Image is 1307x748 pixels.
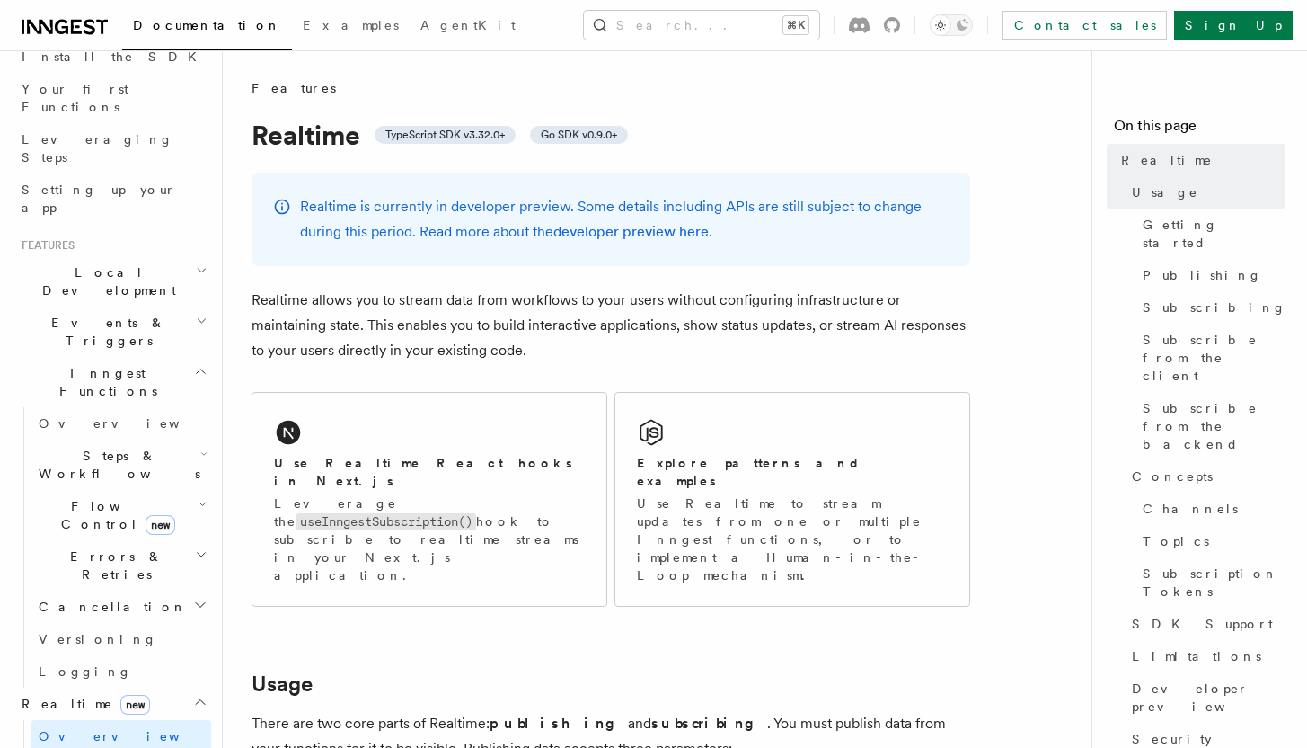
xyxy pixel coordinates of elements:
[14,357,211,407] button: Inngest Functions
[614,392,970,607] a: Explore patterns and examplesUse Realtime to stream updates from one or multiple Inngest function...
[14,364,194,400] span: Inngest Functions
[541,128,617,142] span: Go SDK v0.9.0+
[1132,467,1213,485] span: Concepts
[930,14,973,36] button: Toggle dark mode
[39,632,157,646] span: Versioning
[385,128,505,142] span: TypeScript SDK v3.32.0+
[1114,115,1285,144] h4: On this page
[490,715,628,732] strong: publishing
[1143,565,1285,601] span: Subscription Tokens
[1135,557,1285,608] a: Subscription Tokens
[14,256,211,307] button: Local Development
[1143,266,1262,284] span: Publishing
[31,548,195,583] span: Errors & Retries
[31,447,200,483] span: Steps & Workflows
[1125,608,1285,640] a: SDK Support
[1125,640,1285,672] a: Limitations
[1132,680,1285,716] span: Developer preview
[14,688,211,720] button: Realtimenew
[1174,11,1293,40] a: Sign Up
[637,494,948,584] p: Use Realtime to stream updates from one or multiple Inngest functions, or to implement a Human-in...
[14,73,211,123] a: Your first Functions
[146,515,175,535] span: new
[39,416,224,431] span: Overview
[1132,647,1261,665] span: Limitations
[22,183,176,215] span: Setting up your app
[122,5,292,50] a: Documentation
[39,664,132,679] span: Logging
[22,49,208,64] span: Install the SDK
[14,174,211,224] a: Setting up your app
[120,695,150,715] span: new
[14,263,196,299] span: Local Development
[14,238,75,253] span: Features
[1135,392,1285,460] a: Subscribe from the backend
[1135,259,1285,291] a: Publishing
[31,490,211,540] button: Flow Controlnew
[1132,183,1198,201] span: Usage
[410,5,526,49] a: AgentKit
[31,407,211,440] a: Overview
[252,119,970,151] h1: Realtime
[553,223,709,240] a: developer preview here
[651,715,767,732] strong: subscribing
[31,655,211,688] a: Logging
[31,540,211,591] button: Errors & Retries
[252,672,313,697] a: Usage
[1135,525,1285,557] a: Topics
[783,16,808,34] kbd: ⌘K
[1125,176,1285,209] a: Usage
[1143,500,1238,518] span: Channels
[31,591,211,623] button: Cancellation
[22,132,173,165] span: Leveraging Steps
[274,454,585,490] h2: Use Realtime React hooks in Next.js
[1002,11,1167,40] a: Contact sales
[1143,331,1285,385] span: Subscribe from the client
[22,82,128,114] span: Your first Functions
[1132,730,1212,748] span: Security
[292,5,410,49] a: Examples
[1135,493,1285,525] a: Channels
[14,40,211,73] a: Install the SDK
[252,79,336,97] span: Features
[1143,216,1285,252] span: Getting started
[1125,460,1285,493] a: Concepts
[1135,209,1285,259] a: Getting started
[31,623,211,655] a: Versioning
[14,307,211,357] button: Events & Triggers
[300,194,949,245] p: Realtime is currently in developer preview. Some details including APIs are still subject to chan...
[1125,672,1285,723] a: Developer preview
[274,494,585,584] p: Leverage the hook to subscribe to realtime streams in your Next.js application.
[303,18,399,32] span: Examples
[1143,399,1285,453] span: Subscribe from the backend
[1135,291,1285,324] a: Subscribing
[1121,151,1213,169] span: Realtime
[637,454,948,490] h2: Explore patterns and examples
[14,123,211,174] a: Leveraging Steps
[1135,324,1285,392] a: Subscribe from the client
[1143,298,1286,316] span: Subscribing
[39,729,224,744] span: Overview
[420,18,516,32] span: AgentKit
[31,598,187,616] span: Cancellation
[31,440,211,490] button: Steps & Workflows
[14,314,196,350] span: Events & Triggers
[133,18,281,32] span: Documentation
[31,497,198,533] span: Flow Control
[14,407,211,688] div: Inngest Functions
[1114,144,1285,176] a: Realtime
[584,11,819,40] button: Search...⌘K
[252,392,607,607] a: Use Realtime React hooks in Next.jsLeverage theuseInngestSubscription()hook to subscribe to realt...
[1143,532,1209,550] span: Topics
[252,288,970,363] p: Realtime allows you to stream data from workflows to your users without configuring infrastructur...
[296,513,476,530] code: useInngestSubscription()
[14,695,150,713] span: Realtime
[1132,615,1273,633] span: SDK Support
